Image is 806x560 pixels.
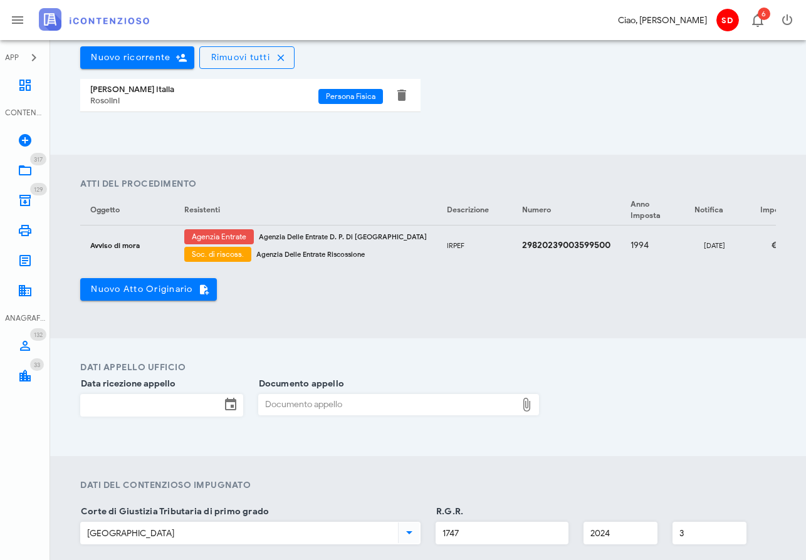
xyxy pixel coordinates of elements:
span: Rimuovi tutti [210,52,270,63]
button: Distintivo [742,5,772,35]
h4: Dati del contenzioso Impugnato [80,479,776,492]
span: Distintivo [30,183,47,195]
th: Anno Imposta: Non ordinato. Attiva per ordinare in ordine crescente. [620,195,683,226]
button: Nuovo ricorrente [80,46,194,69]
span: Oggetto [90,205,120,214]
span: Distintivo [30,153,46,165]
span: Resistenti [184,205,220,214]
h4: Dati Appello Ufficio [80,361,776,374]
button: Rimuovi tutti [199,46,295,69]
th: Notifica: Non ordinato. Attiva per ordinare in ordine crescente. [683,195,746,226]
span: Distintivo [30,328,46,341]
th: Numero: Non ordinato. Attiva per ordinare in ordine crescente. [512,195,620,226]
span: Descrizione [447,205,489,214]
div: Rosolini [90,96,318,106]
th: Descrizione: Non ordinato. Attiva per ordinare in ordine crescente. [437,195,512,226]
label: R.G.R. [432,506,463,518]
td: 1994 [620,226,683,266]
button: Elimina [394,88,409,103]
span: Notifica [694,205,723,214]
img: logo-text-2x.png [39,8,149,31]
div: ANAGRAFICA [5,313,45,324]
small: [DATE] [704,241,725,250]
div: Ciao, [PERSON_NAME] [618,14,707,27]
span: Agenzia Entrate [192,229,246,244]
span: 33 [34,361,40,369]
div: Agenzia Delle Entrate Riscossione [256,249,427,259]
small: Avviso di mora [90,241,140,250]
div: [PERSON_NAME] Italia [90,85,318,95]
input: R.G.R. [436,522,568,544]
span: 317 [34,155,43,163]
div: Agenzia Delle Entrate D. P. Di [GEOGRAPHIC_DATA] [259,232,427,242]
div: CONTENZIOSO [5,107,45,118]
span: Numero [522,205,551,214]
label: Documento appello [255,378,345,390]
span: Importo(€) [760,205,800,214]
label: Corte di Giustizia Tributaria di primo grado [77,506,269,518]
span: Anno Imposta [631,199,661,220]
h4: Atti del Procedimento [80,177,776,190]
span: 132 [34,331,43,339]
span: Persona Fisica [326,89,375,104]
div: Documento appello [259,395,517,415]
span: 129 [34,185,43,194]
span: Nuovo Atto Originario [90,284,207,295]
span: Nuovo ricorrente [90,52,170,63]
input: Corte di Giustizia Tributaria di primo grado [81,522,395,544]
button: SD [712,5,742,35]
strong: 29820239003599500 [522,240,610,251]
span: Distintivo [30,358,44,371]
span: SD [716,9,739,31]
button: Nuovo Atto Originario [80,278,217,301]
th: Oggetto: Non ordinato. Attiva per ordinare in ordine crescente. [80,195,174,226]
span: Soc. di riscoss. [192,247,244,262]
th: Resistenti [174,195,437,226]
small: IRPEF [447,241,464,250]
span: Distintivo [758,8,770,20]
